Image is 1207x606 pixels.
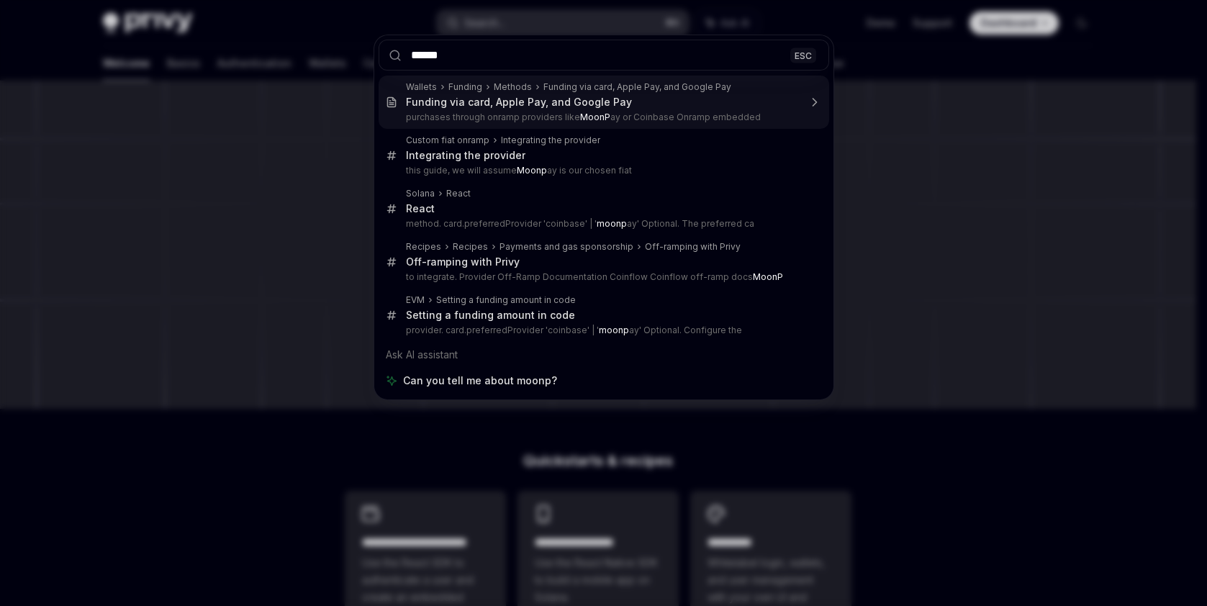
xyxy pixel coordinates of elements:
span: Can you tell me about moonp? [403,374,557,388]
b: moonp [599,325,629,335]
div: Recipes [453,241,488,253]
div: Solana [406,188,435,199]
b: MoonP [580,112,610,122]
div: Setting a funding amount in code [406,309,575,322]
p: this guide, we will assume ay is our chosen fiat [406,165,799,176]
div: React [406,202,435,215]
p: purchases through onramp providers like ay or Coinbase Onramp embedded [406,112,799,123]
div: Off-ramping with Privy [406,255,520,268]
div: Setting a funding amount in code [436,294,576,306]
div: Funding [448,81,482,93]
div: Recipes [406,241,441,253]
div: Wallets [406,81,437,93]
div: React [446,188,471,199]
div: Funding via card, Apple Pay, and Google Pay [406,96,632,109]
b: Moonp [517,165,547,176]
div: Integrating the provider [501,135,600,146]
div: Integrating the provider [406,149,525,162]
div: EVM [406,294,425,306]
div: Payments and gas sponsorship [499,241,633,253]
p: to integrate. Provider Off-Ramp Documentation Coinflow Coinflow off-ramp docs [406,271,799,283]
b: MoonP [753,271,783,282]
p: method. card.preferredProvider 'coinbase' | ' ay' Optional. The preferred ca [406,218,799,230]
div: Funding via card, Apple Pay, and Google Pay [543,81,731,93]
div: Off-ramping with Privy [645,241,741,253]
p: provider. card.preferredProvider 'coinbase' | ' ay' Optional. Configure the [406,325,799,336]
div: ESC [790,48,816,63]
div: Custom fiat onramp [406,135,489,146]
div: Methods [494,81,532,93]
b: moonp [597,218,627,229]
div: Ask AI assistant [379,342,829,368]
